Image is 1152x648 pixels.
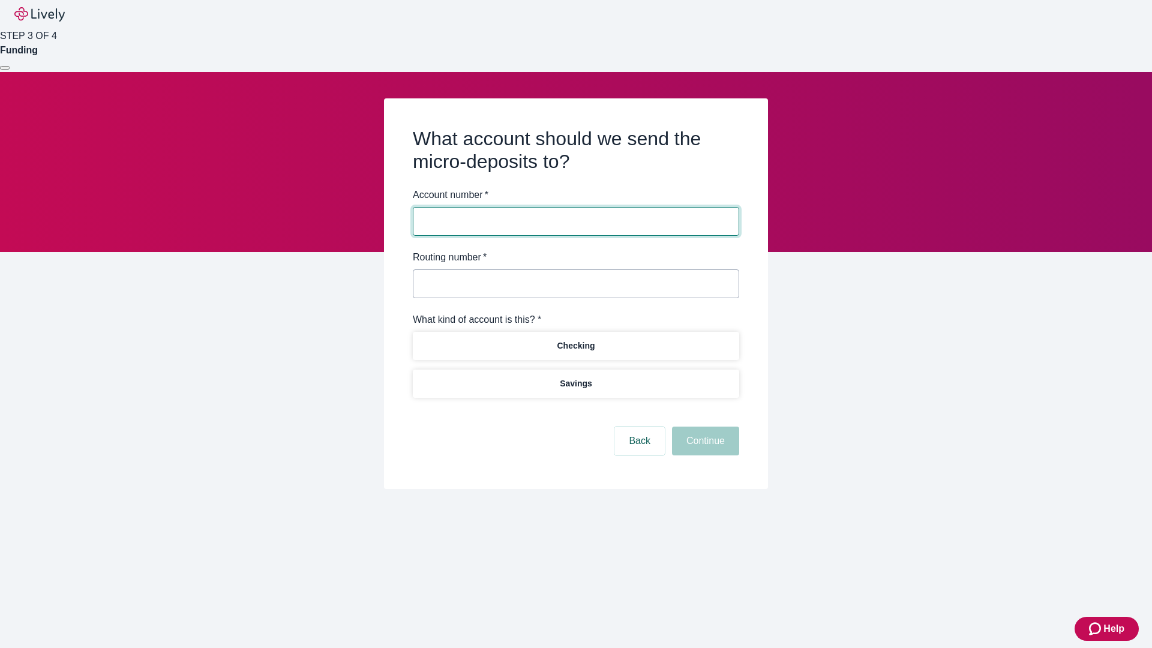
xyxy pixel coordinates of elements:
[557,340,595,352] p: Checking
[1103,622,1124,636] span: Help
[560,377,592,390] p: Savings
[413,127,739,173] h2: What account should we send the micro-deposits to?
[1075,617,1139,641] button: Zendesk support iconHelp
[614,427,665,455] button: Back
[413,250,487,265] label: Routing number
[413,313,541,327] label: What kind of account is this? *
[413,370,739,398] button: Savings
[14,7,65,22] img: Lively
[413,332,739,360] button: Checking
[1089,622,1103,636] svg: Zendesk support icon
[413,188,488,202] label: Account number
